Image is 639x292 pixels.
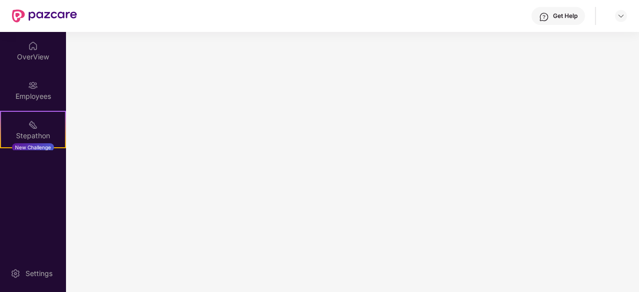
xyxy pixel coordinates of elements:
[28,41,38,51] img: svg+xml;base64,PHN2ZyBpZD0iSG9tZSIgeG1sbnM9Imh0dHA6Ly93d3cudzMub3JnLzIwMDAvc3ZnIiB3aWR0aD0iMjAiIG...
[1,131,65,141] div: Stepathon
[617,12,625,20] img: svg+xml;base64,PHN2ZyBpZD0iRHJvcGRvd24tMzJ4MzIiIHhtbG5zPSJodHRwOi8vd3d3LnczLm9yZy8yMDAwL3N2ZyIgd2...
[28,120,38,130] img: svg+xml;base64,PHN2ZyB4bWxucz0iaHR0cDovL3d3dy53My5vcmcvMjAwMC9zdmciIHdpZHRoPSIyMSIgaGVpZ2h0PSIyMC...
[553,12,577,20] div: Get Help
[10,269,20,279] img: svg+xml;base64,PHN2ZyBpZD0iU2V0dGluZy0yMHgyMCIgeG1sbnM9Imh0dHA6Ly93d3cudzMub3JnLzIwMDAvc3ZnIiB3aW...
[539,12,549,22] img: svg+xml;base64,PHN2ZyBpZD0iSGVscC0zMngzMiIgeG1sbnM9Imh0dHA6Ly93d3cudzMub3JnLzIwMDAvc3ZnIiB3aWR0aD...
[22,269,55,279] div: Settings
[12,9,77,22] img: New Pazcare Logo
[28,80,38,90] img: svg+xml;base64,PHN2ZyBpZD0iRW1wbG95ZWVzIiB4bWxucz0iaHR0cDovL3d3dy53My5vcmcvMjAwMC9zdmciIHdpZHRoPS...
[12,143,54,151] div: New Challenge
